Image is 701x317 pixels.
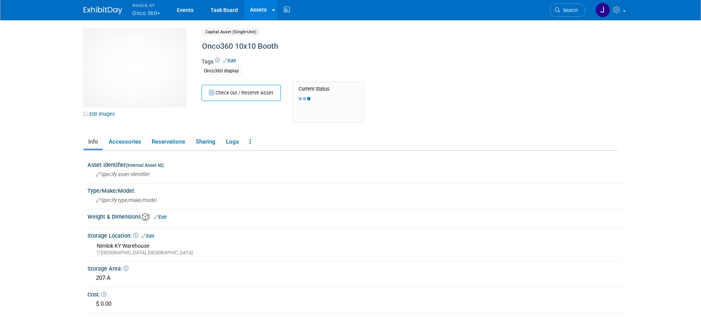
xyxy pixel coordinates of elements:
a: Edit [154,214,167,220]
div: Asset Identifier : [87,159,623,169]
span: Storage Area: [87,266,128,272]
span: Nimlok KY Warehouse [97,243,149,249]
div: [GEOGRAPHIC_DATA], [GEOGRAPHIC_DATA] [97,250,617,256]
div: Type/Make/Model: [87,185,623,195]
div: $ 0.00 [93,298,617,310]
div: Onco360 display [202,67,241,75]
a: Logs [221,135,243,149]
div: Onco360 10x10 Booth [199,39,554,53]
a: Sharing [191,135,220,149]
a: Search [550,3,585,17]
a: Edit [142,233,154,239]
div: Weight & Dimensions [87,211,623,221]
img: ExhibitDay [84,7,122,14]
span: Capital Asset (Single-Unit) [202,28,260,36]
span: Specify asset identifier [96,171,150,177]
button: Check out / Reserve Asset [202,85,281,101]
div: 207-A [93,272,617,284]
img: loading... [299,97,310,100]
div: Cost: [87,289,623,298]
a: Reservations [147,135,190,149]
span: Search [560,7,578,13]
img: View Images [84,29,186,106]
a: Edit Images [84,109,118,119]
div: Tags [202,58,554,80]
small: (Internal Asset Id) [126,163,163,168]
span: Nimlok KY [132,1,160,9]
a: Info [84,135,103,149]
span: Specify type/make/model [96,197,157,203]
img: Asset Weight and Dimensions [142,213,150,221]
div: Storage Location: [87,230,623,240]
a: Edit [223,58,236,63]
div: Current Status [299,86,358,92]
a: Accessories [104,135,145,149]
img: Jamie Dunn [595,3,610,17]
